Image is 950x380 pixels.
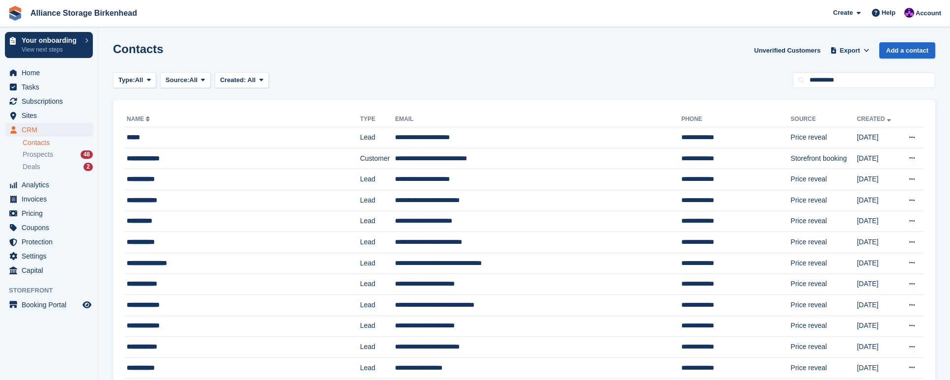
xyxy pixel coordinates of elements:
[857,127,899,148] td: [DATE]
[5,66,93,80] a: menu
[791,294,857,316] td: Price reveal
[857,294,899,316] td: [DATE]
[8,6,23,21] img: stora-icon-8386f47178a22dfd0bd8f6a31ec36ba5ce8667c1dd55bd0f319d3a0aa187defe.svg
[22,221,81,234] span: Coupons
[23,138,93,147] a: Contacts
[9,286,98,295] span: Storefront
[84,163,93,171] div: 2
[23,162,93,172] a: Deals 2
[904,8,914,18] img: Romilly Norton
[791,274,857,295] td: Price reveal
[791,337,857,358] td: Price reveal
[360,169,395,190] td: Lead
[22,192,81,206] span: Invoices
[360,357,395,379] td: Lead
[360,127,395,148] td: Lead
[840,46,860,56] span: Export
[857,274,899,295] td: [DATE]
[791,316,857,337] td: Price reveal
[791,112,857,127] th: Source
[5,123,93,137] a: menu
[879,42,935,58] a: Add a contact
[5,192,93,206] a: menu
[857,190,899,211] td: [DATE]
[215,72,269,88] button: Created: All
[791,232,857,253] td: Price reveal
[791,211,857,232] td: Price reveal
[166,75,189,85] span: Source:
[190,75,198,85] span: All
[22,45,80,54] p: View next steps
[81,150,93,159] div: 48
[81,299,93,311] a: Preview store
[360,337,395,358] td: Lead
[395,112,681,127] th: Email
[791,169,857,190] td: Price reveal
[857,232,899,253] td: [DATE]
[23,149,93,160] a: Prospects 48
[22,37,80,44] p: Your onboarding
[360,232,395,253] td: Lead
[916,8,941,18] span: Account
[5,298,93,312] a: menu
[857,116,893,122] a: Created
[113,42,164,56] h1: Contacts
[22,263,81,277] span: Capital
[118,75,135,85] span: Type:
[360,253,395,274] td: Lead
[135,75,143,85] span: All
[5,263,93,277] a: menu
[828,42,871,58] button: Export
[360,112,395,127] th: Type
[857,211,899,232] td: [DATE]
[360,294,395,316] td: Lead
[22,178,81,192] span: Analytics
[27,5,141,21] a: Alliance Storage Birkenhead
[791,190,857,211] td: Price reveal
[5,206,93,220] a: menu
[857,357,899,379] td: [DATE]
[5,109,93,122] a: menu
[360,274,395,295] td: Lead
[750,42,824,58] a: Unverified Customers
[5,249,93,263] a: menu
[5,94,93,108] a: menu
[22,206,81,220] span: Pricing
[23,150,53,159] span: Prospects
[681,112,791,127] th: Phone
[22,235,81,249] span: Protection
[5,178,93,192] a: menu
[160,72,211,88] button: Source: All
[791,357,857,379] td: Price reveal
[22,109,81,122] span: Sites
[23,162,40,172] span: Deals
[22,94,81,108] span: Subscriptions
[22,298,81,312] span: Booking Portal
[791,253,857,274] td: Price reveal
[857,316,899,337] td: [DATE]
[882,8,895,18] span: Help
[833,8,853,18] span: Create
[857,148,899,169] td: [DATE]
[22,249,81,263] span: Settings
[22,66,81,80] span: Home
[857,253,899,274] td: [DATE]
[22,80,81,94] span: Tasks
[360,316,395,337] td: Lead
[360,190,395,211] td: Lead
[857,169,899,190] td: [DATE]
[22,123,81,137] span: CRM
[5,32,93,58] a: Your onboarding View next steps
[113,72,156,88] button: Type: All
[791,148,857,169] td: Storefront booking
[127,116,152,122] a: Name
[248,76,256,84] span: All
[5,235,93,249] a: menu
[791,127,857,148] td: Price reveal
[5,221,93,234] a: menu
[360,211,395,232] td: Lead
[5,80,93,94] a: menu
[360,148,395,169] td: Customer
[220,76,246,84] span: Created:
[857,337,899,358] td: [DATE]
